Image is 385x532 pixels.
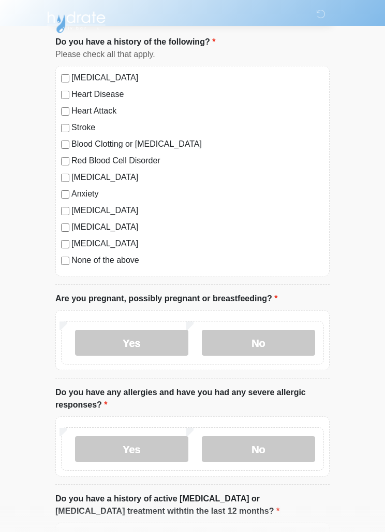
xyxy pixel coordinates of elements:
[71,254,324,267] label: None of the above
[61,257,69,265] input: None of the above
[75,436,188,462] label: Yes
[61,190,69,199] input: Anxiety
[55,48,330,61] div: Please check all that apply.
[71,72,324,84] label: [MEDICAL_DATA]
[71,221,324,233] label: [MEDICAL_DATA]
[61,240,69,248] input: [MEDICAL_DATA]
[71,138,324,150] label: Blood Clotting or [MEDICAL_DATA]
[71,237,324,250] label: [MEDICAL_DATA]
[61,141,69,149] input: Blood Clotting or [MEDICAL_DATA]
[61,91,69,99] input: Heart Disease
[71,155,324,167] label: Red Blood Cell Disorder
[71,204,324,217] label: [MEDICAL_DATA]
[45,8,107,34] img: Hydrate IV Bar - Chandler Logo
[71,121,324,134] label: Stroke
[61,207,69,215] input: [MEDICAL_DATA]
[71,105,324,117] label: Heart Attack
[71,171,324,184] label: [MEDICAL_DATA]
[202,436,315,462] label: No
[61,107,69,116] input: Heart Attack
[71,88,324,101] label: Heart Disease
[61,174,69,182] input: [MEDICAL_DATA]
[55,493,330,517] label: Do you have a history of active [MEDICAL_DATA] or [MEDICAL_DATA] treatment withtin the last 12 mo...
[55,386,330,411] label: Do you have any allergies and have you had any severe allergic responses?
[61,74,69,82] input: [MEDICAL_DATA]
[61,157,69,165] input: Red Blood Cell Disorder
[202,330,315,356] label: No
[75,330,188,356] label: Yes
[55,36,215,48] label: Do you have a history of the following?
[61,223,69,232] input: [MEDICAL_DATA]
[71,188,324,200] label: Anxiety
[55,292,277,305] label: Are you pregnant, possibly pregnant or breastfeeding?
[61,124,69,132] input: Stroke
